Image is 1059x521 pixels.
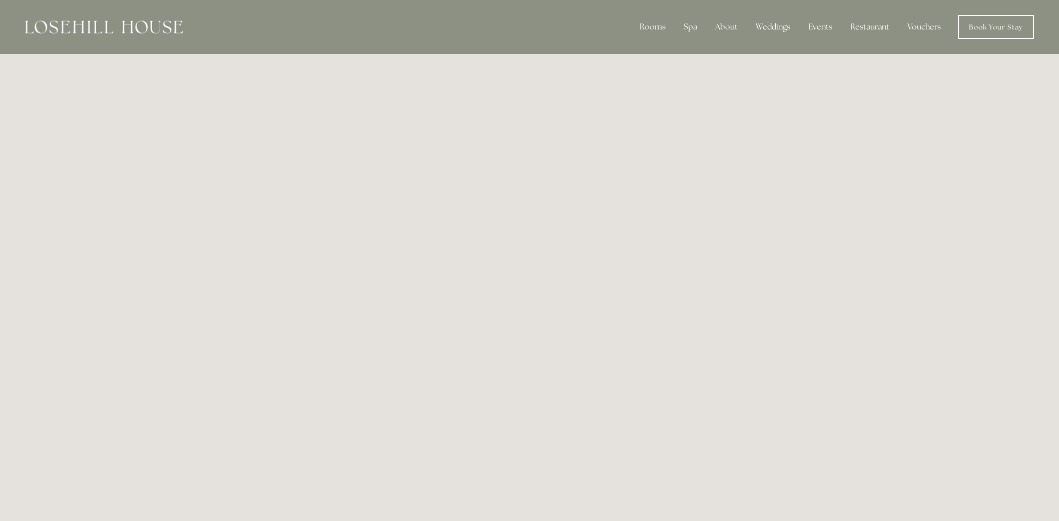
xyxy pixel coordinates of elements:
[676,17,705,37] div: Spa
[748,17,798,37] div: Weddings
[632,17,674,37] div: Rooms
[899,17,949,37] a: Vouchers
[25,20,183,33] img: Losehill House
[800,17,840,37] div: Events
[958,15,1034,39] a: Book Your Stay
[842,17,897,37] div: Restaurant
[707,17,746,37] div: About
